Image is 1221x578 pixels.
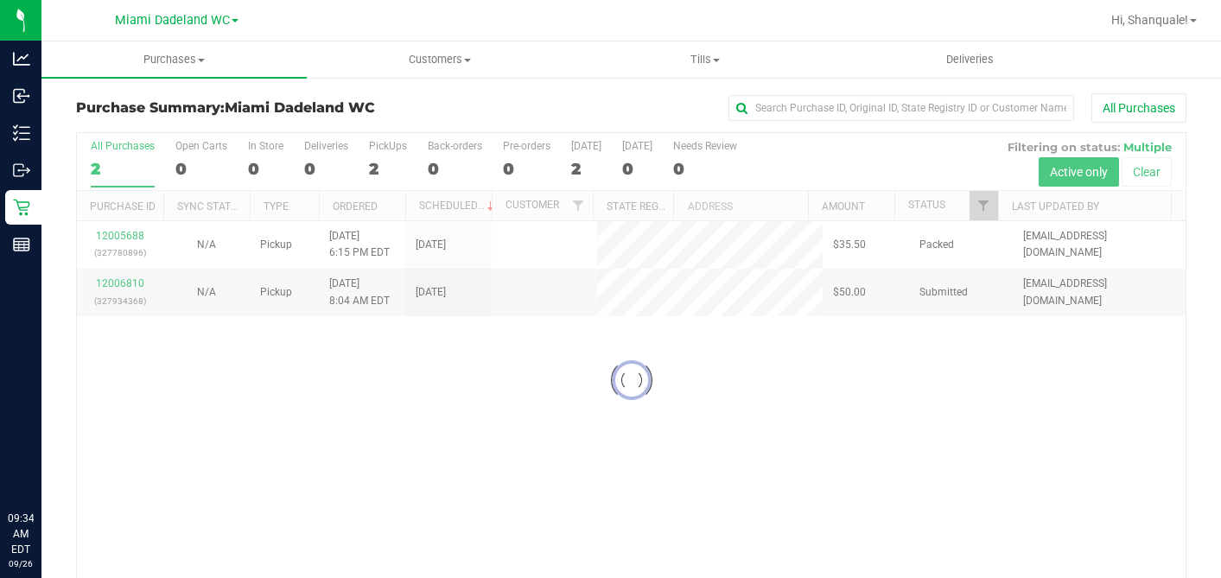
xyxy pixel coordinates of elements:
[8,511,34,557] p: 09:34 AM EDT
[573,52,836,67] span: Tills
[13,87,30,105] inline-svg: Inbound
[307,41,572,78] a: Customers
[13,162,30,179] inline-svg: Outbound
[572,41,837,78] a: Tills
[115,13,230,28] span: Miami Dadeland WC
[76,100,446,116] h3: Purchase Summary:
[923,52,1017,67] span: Deliveries
[728,95,1074,121] input: Search Purchase ID, Original ID, State Registry ID or Customer Name...
[13,124,30,142] inline-svg: Inventory
[1091,93,1186,123] button: All Purchases
[225,99,375,116] span: Miami Dadeland WC
[8,557,34,570] p: 09/26
[13,236,30,253] inline-svg: Reports
[13,199,30,216] inline-svg: Retail
[41,41,307,78] a: Purchases
[1111,13,1188,27] span: Hi, Shanquale!
[837,41,1103,78] a: Deliveries
[41,52,307,67] span: Purchases
[13,50,30,67] inline-svg: Analytics
[17,440,69,492] iframe: Resource center
[308,52,571,67] span: Customers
